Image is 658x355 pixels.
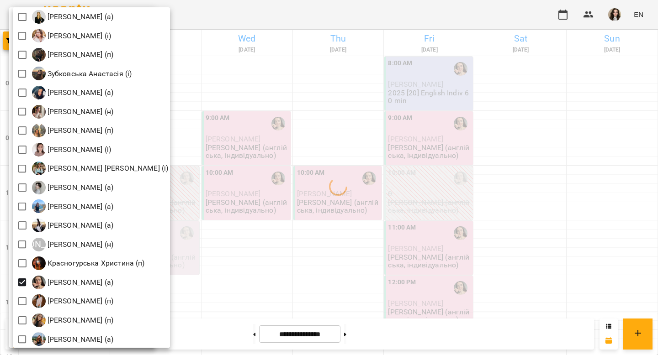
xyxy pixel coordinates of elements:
[32,143,111,157] a: К [PERSON_NAME] (і)
[32,143,46,157] img: К
[32,294,46,308] img: К
[32,276,114,289] a: К [PERSON_NAME] (а)
[46,125,114,136] p: [PERSON_NAME] (п)
[32,10,46,24] img: Д
[32,313,114,327] a: К [PERSON_NAME] (п)
[32,124,114,137] div: Карнаух Ірина Віталіївна (п)
[32,181,114,194] a: К [PERSON_NAME] (а)
[32,199,114,213] div: Ковальовська Анастасія Вячеславівна (а)
[32,124,46,137] img: К
[32,29,46,42] img: Д
[32,238,114,251] div: Корнієць Анна (н)
[46,334,114,345] p: [PERSON_NAME] (а)
[32,105,46,119] img: К
[32,67,46,80] img: З
[46,49,114,60] p: [PERSON_NAME] (п)
[32,105,114,119] a: К [PERSON_NAME] (н)
[46,296,114,307] p: [PERSON_NAME] (п)
[32,105,114,119] div: Каліопіна Каміла (н)
[32,238,46,251] div: [PERSON_NAME]
[32,332,114,346] a: Л [PERSON_NAME] (а)
[46,220,114,231] p: [PERSON_NAME] (а)
[32,238,114,251] a: [PERSON_NAME] [PERSON_NAME] (н)
[46,277,114,288] p: [PERSON_NAME] (а)
[32,256,46,270] img: К
[46,239,114,250] p: [PERSON_NAME] (н)
[32,199,46,213] img: К
[32,181,46,194] img: К
[46,106,114,117] p: [PERSON_NAME] (н)
[46,11,114,22] p: [PERSON_NAME] (а)
[32,162,169,175] a: К [PERSON_NAME] [PERSON_NAME] (і)
[32,219,114,232] div: Корнєва Марина Володимирівна (а)
[32,143,111,157] div: Катерина Кропивницька (і)
[32,294,114,308] div: Кузімчак Наталія Олегівна (п)
[32,86,114,99] a: К [PERSON_NAME] (а)
[46,315,114,326] p: [PERSON_NAME] (п)
[32,48,46,62] img: Д
[32,67,132,80] div: Зубковська Анастасія (і)
[32,219,114,232] a: К [PERSON_NAME] (а)
[32,48,114,62] div: Доскоч Софія Володимирівна (п)
[32,332,114,346] div: Лебеденко Катерина (а)
[32,10,114,24] a: Д [PERSON_NAME] (а)
[46,87,114,98] p: [PERSON_NAME] (а)
[32,181,114,194] div: Коваленко Тетяна (а)
[32,29,111,42] div: Добровінська Анастасія Андріївна (і)
[32,219,46,232] img: К
[32,294,114,308] a: К [PERSON_NAME] (п)
[46,163,169,174] p: [PERSON_NAME] [PERSON_NAME] (і)
[32,313,114,327] div: Куплевацька Олександра Іванівна (п)
[32,332,46,346] img: Л
[32,124,114,137] a: К [PERSON_NAME] (п)
[32,313,46,327] img: К
[46,258,145,269] p: Красногурська Христина (п)
[46,201,114,212] p: [PERSON_NAME] (а)
[32,162,169,175] div: Киречук Валерія Володимирівна (і)
[32,162,46,175] img: К
[32,199,114,213] a: К [PERSON_NAME] (а)
[46,144,111,155] p: [PERSON_NAME] (і)
[32,86,46,99] img: К
[46,31,111,42] p: [PERSON_NAME] (і)
[46,182,114,193] p: [PERSON_NAME] (а)
[32,29,111,42] a: Д [PERSON_NAME] (і)
[32,48,114,62] a: Д [PERSON_NAME] (п)
[32,86,114,99] div: Каленська Ольга Анатоліївна (а)
[32,10,114,24] div: Даша Запорожець (а)
[32,256,145,270] div: Красногурська Христина (п)
[46,68,132,79] p: Зубковська Анастасія (і)
[32,256,145,270] a: К Красногурська Христина (п)
[32,67,132,80] a: З Зубковська Анастасія (і)
[32,276,114,289] div: Крикун Анна (а)
[32,276,46,289] img: К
